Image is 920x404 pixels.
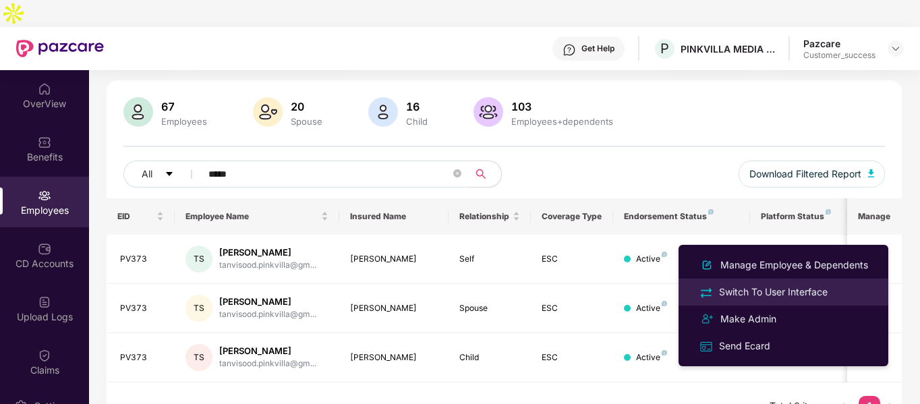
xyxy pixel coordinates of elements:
[38,349,51,362] img: svg+xml;base64,PHN2ZyBpZD0iQ2xhaW0iIHhtbG5zPSJodHRwOi8vd3d3LnczLm9yZy8yMDAwL3N2ZyIgd2lkdGg9IjIwIi...
[803,37,875,50] div: Pazcare
[219,295,316,308] div: [PERSON_NAME]
[368,97,398,127] img: svg+xml;base64,PHN2ZyB4bWxucz0iaHR0cDovL3d3dy53My5vcmcvMjAwMC9zdmciIHhtbG5zOnhsaW5rPSJodHRwOi8vd3...
[636,351,667,364] div: Active
[185,246,212,272] div: TS
[123,161,206,187] button: Allcaret-down
[699,339,714,354] img: svg+xml;base64,PHN2ZyB4bWxucz0iaHR0cDovL3d3dy53My5vcmcvMjAwMC9zdmciIHdpZHRoPSIxNiIgaGVpZ2h0PSIxNi...
[159,100,210,113] div: 67
[38,136,51,149] img: svg+xml;base64,PHN2ZyBpZD0iQmVuZWZpdHMiIHhtbG5zPSJodHRwOi8vd3d3LnczLm9yZy8yMDAwL3N2ZyIgd2lkdGg9Ij...
[219,345,316,357] div: [PERSON_NAME]
[219,246,316,259] div: [PERSON_NAME]
[708,209,714,214] img: svg+xml;base64,PHN2ZyB4bWxucz0iaHR0cDovL3d3dy53My5vcmcvMjAwMC9zdmciIHdpZHRoPSI4IiBoZWlnaHQ9IjgiIH...
[699,285,714,300] img: svg+xml;base64,PHN2ZyB4bWxucz0iaHR0cDovL3d3dy53My5vcmcvMjAwMC9zdmciIHdpZHRoPSIyNCIgaGVpZ2h0PSIyNC...
[165,169,174,180] span: caret-down
[739,161,886,187] button: Download Filtered Report
[16,40,104,57] img: New Pazcare Logo
[660,40,669,57] span: P
[847,198,902,235] th: Manage
[459,351,520,364] div: Child
[749,167,861,181] span: Download Filtered Report
[542,253,602,266] div: ESC
[453,169,461,177] span: close-circle
[459,302,520,315] div: Spouse
[185,211,318,222] span: Employee Name
[563,43,576,57] img: svg+xml;base64,PHN2ZyBpZD0iSGVscC0zMngzMiIgeG1sbnM9Imh0dHA6Ly93d3cudzMub3JnLzIwMDAvc3ZnIiB3aWR0aD...
[718,258,871,272] div: Manage Employee & Dependents
[403,100,430,113] div: 16
[509,116,616,127] div: Employees+dependents
[175,198,339,235] th: Employee Name
[185,344,212,371] div: TS
[890,43,901,54] img: svg+xml;base64,PHN2ZyBpZD0iRHJvcGRvd24tMzJ4MzIiIHhtbG5zPSJodHRwOi8vd3d3LnczLm9yZy8yMDAwL3N2ZyIgd2...
[403,116,430,127] div: Child
[453,168,461,181] span: close-circle
[662,350,667,355] img: svg+xml;base64,PHN2ZyB4bWxucz0iaHR0cDovL3d3dy53My5vcmcvMjAwMC9zdmciIHdpZHRoPSI4IiBoZWlnaHQ9IjgiIH...
[636,302,667,315] div: Active
[339,198,449,235] th: Insured Name
[542,351,602,364] div: ESC
[142,167,152,181] span: All
[699,257,715,273] img: svg+xml;base64,PHN2ZyB4bWxucz0iaHR0cDovL3d3dy53My5vcmcvMjAwMC9zdmciIHhtbG5zOnhsaW5rPSJodHRwOi8vd3...
[624,211,739,222] div: Endorsement Status
[38,295,51,309] img: svg+xml;base64,PHN2ZyBpZD0iVXBsb2FkX0xvZ3MiIGRhdGEtbmFtZT0iVXBsb2FkIExvZ3MiIHhtbG5zPSJodHRwOi8vd3...
[716,285,830,299] div: Switch To User Interface
[459,211,510,222] span: Relationship
[350,351,438,364] div: [PERSON_NAME]
[531,198,613,235] th: Coverage Type
[253,97,283,127] img: svg+xml;base64,PHN2ZyB4bWxucz0iaHR0cDovL3d3dy53My5vcmcvMjAwMC9zdmciIHhtbG5zOnhsaW5rPSJodHRwOi8vd3...
[185,295,212,322] div: TS
[123,97,153,127] img: svg+xml;base64,PHN2ZyB4bWxucz0iaHR0cDovL3d3dy53My5vcmcvMjAwMC9zdmciIHhtbG5zOnhsaW5rPSJodHRwOi8vd3...
[468,161,502,187] button: search
[716,339,773,353] div: Send Ecard
[219,259,316,272] div: tanvisood.pinkvilla@gm...
[636,253,667,266] div: Active
[662,252,667,257] img: svg+xml;base64,PHN2ZyB4bWxucz0iaHR0cDovL3d3dy53My5vcmcvMjAwMC9zdmciIHdpZHRoPSI4IiBoZWlnaHQ9IjgiIH...
[288,116,325,127] div: Spouse
[681,42,775,55] div: PINKVILLA MEDIA PRIVATE LIMITED
[38,82,51,96] img: svg+xml;base64,PHN2ZyBpZD0iSG9tZSIgeG1sbnM9Imh0dHA6Ly93d3cudzMub3JnLzIwMDAvc3ZnIiB3aWR0aD0iMjAiIG...
[449,198,531,235] th: Relationship
[718,312,779,326] div: Make Admin
[468,169,494,179] span: search
[288,100,325,113] div: 20
[761,211,835,222] div: Platform Status
[120,302,165,315] div: PV373
[38,189,51,202] img: svg+xml;base64,PHN2ZyBpZD0iRW1wbG95ZWVzIiB4bWxucz0iaHR0cDovL3d3dy53My5vcmcvMjAwMC9zdmciIHdpZHRoPS...
[473,97,503,127] img: svg+xml;base64,PHN2ZyB4bWxucz0iaHR0cDovL3d3dy53My5vcmcvMjAwMC9zdmciIHhtbG5zOnhsaW5rPSJodHRwOi8vd3...
[459,253,520,266] div: Self
[38,242,51,256] img: svg+xml;base64,PHN2ZyBpZD0iQ0RfQWNjb3VudHMiIGRhdGEtbmFtZT0iQ0QgQWNjb3VudHMiIHhtbG5zPSJodHRwOi8vd3...
[120,351,165,364] div: PV373
[803,50,875,61] div: Customer_success
[350,302,438,315] div: [PERSON_NAME]
[868,169,875,177] img: svg+xml;base64,PHN2ZyB4bWxucz0iaHR0cDovL3d3dy53My5vcmcvMjAwMC9zdmciIHhtbG5zOnhsaW5rPSJodHRwOi8vd3...
[581,43,614,54] div: Get Help
[219,357,316,370] div: tanvisood.pinkvilla@gm...
[826,209,831,214] img: svg+xml;base64,PHN2ZyB4bWxucz0iaHR0cDovL3d3dy53My5vcmcvMjAwMC9zdmciIHdpZHRoPSI4IiBoZWlnaHQ9IjgiIH...
[699,311,715,327] img: svg+xml;base64,PHN2ZyB4bWxucz0iaHR0cDovL3d3dy53My5vcmcvMjAwMC9zdmciIHdpZHRoPSIyNCIgaGVpZ2h0PSIyNC...
[662,301,667,306] img: svg+xml;base64,PHN2ZyB4bWxucz0iaHR0cDovL3d3dy53My5vcmcvMjAwMC9zdmciIHdpZHRoPSI4IiBoZWlnaHQ9IjgiIH...
[159,116,210,127] div: Employees
[509,100,616,113] div: 103
[117,211,154,222] span: EID
[120,253,165,266] div: PV373
[219,308,316,321] div: tanvisood.pinkvilla@gm...
[107,198,175,235] th: EID
[542,302,602,315] div: ESC
[350,253,438,266] div: [PERSON_NAME]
